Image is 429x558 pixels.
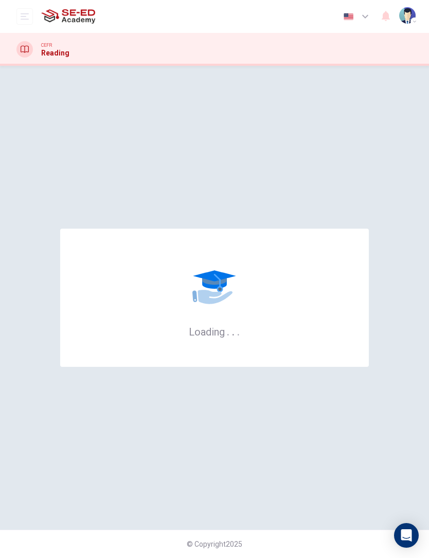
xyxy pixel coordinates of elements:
h6: . [231,322,235,339]
h6: . [237,322,240,339]
h6: Loading [189,325,240,338]
span: CEFR [41,42,52,49]
span: © Copyright 2025 [187,540,242,548]
h1: Reading [41,49,69,57]
div: Open Intercom Messenger [394,523,419,548]
h6: . [226,322,230,339]
img: Profile picture [399,7,416,24]
button: open mobile menu [16,8,33,25]
img: SE-ED Academy logo [41,6,95,27]
img: en [342,13,355,21]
